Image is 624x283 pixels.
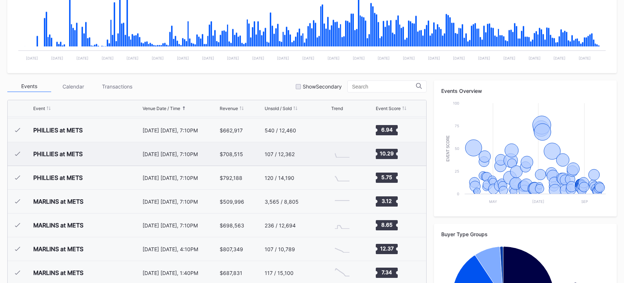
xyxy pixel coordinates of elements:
div: Unsold / Sold [265,106,292,111]
text: [DATE] [252,56,264,60]
text: [DATE] [378,56,390,60]
text: 6.94 [381,127,393,133]
text: 7.34 [382,269,392,275]
text: [DATE] [503,56,515,60]
div: $687,831 [220,270,242,276]
text: [DATE] [227,56,239,60]
text: [DATE] [277,56,289,60]
text: [DATE] [152,56,164,60]
div: Transactions [95,81,139,92]
svg: Chart title [331,145,353,163]
text: 0 [457,192,459,196]
div: [DATE] [DATE], 1:40PM [143,270,218,276]
div: 540 / 12,460 [265,127,296,133]
div: Calendar [51,81,95,92]
div: Event [33,106,45,111]
text: [DATE] [51,56,63,60]
div: $662,917 [220,127,243,133]
div: 117 / 15,100 [265,270,294,276]
text: [DATE] [579,56,591,60]
text: Event Score [446,135,450,162]
text: 8.65 [381,222,393,228]
text: [DATE] [302,56,314,60]
text: Sep [581,199,588,204]
text: May [489,199,497,204]
div: Revenue [220,106,238,111]
text: 10.29 [380,150,394,156]
div: [DATE] [DATE], 7:10PM [143,199,218,205]
div: PHILLIES at METS [33,150,83,158]
div: Buyer Type Groups [441,231,609,237]
div: MARLINS at METS [33,222,83,229]
svg: Chart title [331,240,353,258]
div: PHILLIES at METS [33,127,83,134]
div: [DATE] [DATE], 4:10PM [143,246,218,252]
svg: Chart title [331,192,353,211]
div: $708,515 [220,151,243,157]
div: 107 / 10,789 [265,246,295,252]
text: [DATE] [428,56,440,60]
text: [DATE] [102,56,114,60]
text: [DATE] [76,56,88,60]
div: Events [7,81,51,92]
text: 5.75 [381,174,392,180]
text: [DATE] [126,56,139,60]
div: Events Overview [441,88,609,94]
text: 100 [453,101,459,105]
div: 236 / 12,694 [265,222,296,229]
div: [DATE] [DATE], 7:10PM [143,175,218,181]
div: $509,996 [220,199,244,205]
svg: Chart title [331,121,353,139]
text: [DATE] [26,56,38,60]
svg: Chart title [441,99,609,209]
text: [DATE] [177,56,189,60]
div: Event Score [376,106,401,111]
svg: Chart title [331,264,353,282]
text: 3.12 [382,198,392,204]
text: [DATE] [403,56,415,60]
div: Show Secondary [303,83,342,90]
div: [DATE] [DATE], 7:10PM [143,222,218,229]
text: [DATE] [478,56,490,60]
text: [DATE] [328,56,340,60]
text: 50 [455,146,459,151]
text: [DATE] [532,199,544,204]
div: Trend [331,106,343,111]
div: 120 / 14,190 [265,175,294,181]
div: [DATE] [DATE], 7:10PM [143,127,218,133]
div: PHILLIES at METS [33,174,83,181]
div: $792,188 [220,175,242,181]
text: [DATE] [202,56,214,60]
svg: Chart title [331,216,353,234]
text: 12.37 [380,245,394,252]
text: 25 [455,169,459,173]
div: 107 / 12,362 [265,151,295,157]
svg: Chart title [331,169,353,187]
text: [DATE] [453,56,465,60]
div: $807,349 [220,246,243,252]
text: [DATE] [529,56,541,60]
text: 75 [455,124,459,128]
div: MARLINS at METS [33,245,83,253]
div: [DATE] [DATE], 7:10PM [143,151,218,157]
div: MARLINS at METS [33,269,83,276]
div: MARLINS at METS [33,198,83,205]
input: Search [352,84,416,90]
text: [DATE] [353,56,365,60]
div: 3,565 / 8,805 [265,199,299,205]
div: $698,563 [220,222,244,229]
text: [DATE] [553,56,566,60]
div: Venue Date / Time [143,106,180,111]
